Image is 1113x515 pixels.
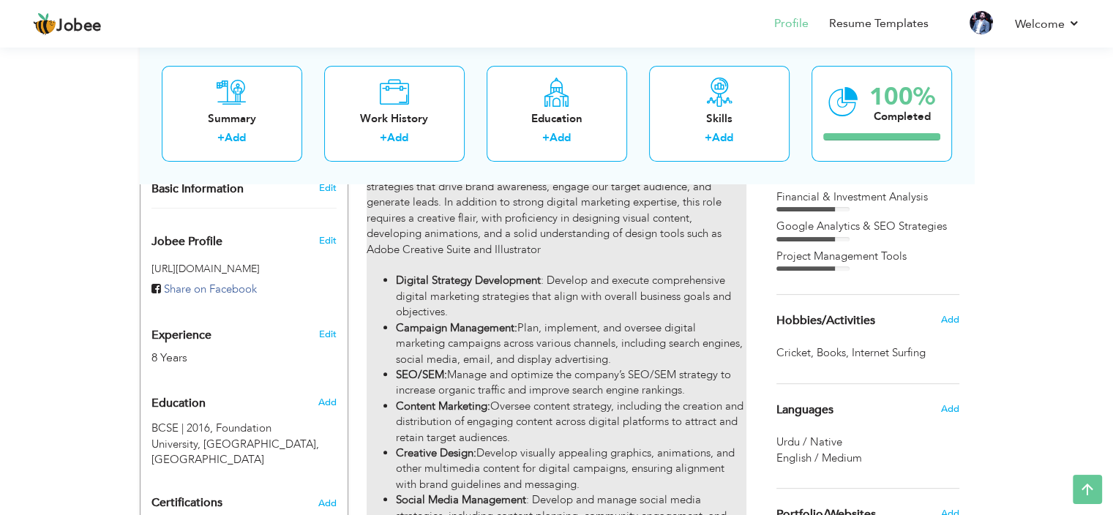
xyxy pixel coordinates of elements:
span: BCSE, Foundation University, Rawalpindi, 2016 [151,421,213,435]
span: , [846,345,849,360]
div: BCSE, 2016 [140,421,348,467]
li: Develop visually appealing graphics, animations, and other multimedia content for digital campaig... [396,446,746,492]
a: Edit [318,181,336,195]
div: Show your familiar languages. [776,383,959,466]
li: Oversee content strategy, including the creation and distribution of engaging content across digi... [396,399,746,446]
span: Internet Surfing [852,345,929,361]
label: + [542,131,550,146]
strong: Creative Design: [396,446,476,460]
a: Add [387,131,408,146]
strong: Digital Strategy Development [396,273,541,287]
li: Manage and optimize the company’s SEO/SEM strategy to increase organic traffic and improve search... [396,367,746,399]
label: + [217,131,225,146]
span: Cricket [776,345,817,361]
span: Jobee Profile [151,236,222,249]
div: Work History [336,111,453,127]
div: Education [498,111,615,127]
a: Profile [774,15,809,32]
span: Books [817,345,852,361]
img: jobee.io [33,12,56,36]
a: Add [712,131,733,146]
div: Skills [661,111,778,127]
div: 100% [869,85,935,109]
strong: Content Marketing: [396,399,490,413]
li: : Develop and execute comprehensive digital marketing strategies that align with overall business... [396,273,746,320]
a: Add [225,131,246,146]
span: Basic Information [151,183,244,196]
label: + [380,131,387,146]
img: Profile Img [970,11,993,34]
span: Add the certifications you’ve earned. [318,498,337,508]
span: Education [151,397,206,410]
div: Financial & Investment Analysis [776,189,959,205]
a: Resume Templates [829,15,929,32]
span: Languages [776,404,833,417]
strong: SEO/SEM: [396,367,447,382]
span: Foundation University, [GEOGRAPHIC_DATA], [GEOGRAPHIC_DATA] [151,421,319,467]
a: Add [550,131,571,146]
a: Welcome [1015,15,1080,33]
div: Google Analytics & SEO Strategies [776,219,959,234]
div: Completed [869,109,935,124]
a: Edit [318,328,336,341]
span: Jobee [56,18,102,34]
div: Summary [173,111,291,127]
span: Edit [318,234,336,247]
strong: Campaign Management: [396,320,517,335]
li: Plan, implement, and oversee digital marketing campaigns across various channels, including searc... [396,320,746,367]
div: 8 Years [151,350,302,366]
span: Hobbies/Activities [776,315,875,328]
span: , [811,345,814,360]
strong: Social Media Management [396,492,526,507]
a: Jobee [33,12,102,36]
h5: [URL][DOMAIN_NAME] [151,263,337,274]
span: Urdu / Native [776,435,842,449]
span: Add [318,396,336,409]
div: Project Management Tools [776,249,959,264]
span: Experience [151,329,211,342]
div: Add your educational degree. [151,388,337,468]
span: Share on Facebook [164,282,257,296]
div: Enhance your career by creating a custom URL for your Jobee public profile. [140,219,348,256]
span: Add [940,402,959,416]
span: Add [940,313,959,326]
div: Share some of your professional and personal interests. [765,295,970,346]
label: + [705,131,712,146]
span: English / Medium [776,451,862,465]
span: Certifications [151,495,222,511]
